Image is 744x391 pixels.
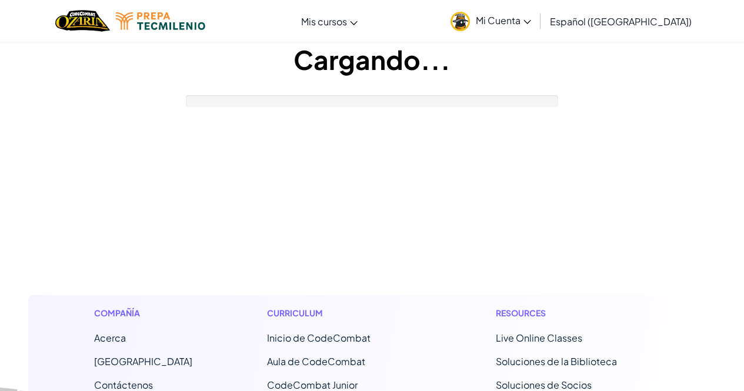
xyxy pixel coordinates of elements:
a: Español ([GEOGRAPHIC_DATA]) [544,5,698,37]
a: Ozaria by CodeCombat logo [55,9,110,33]
span: Mis cursos [301,15,347,28]
a: CodeCombat Junior [267,379,358,391]
a: [GEOGRAPHIC_DATA] [94,355,192,367]
span: Mi Cuenta [476,14,531,26]
h1: Curriculum [267,307,422,319]
a: Acerca [94,332,126,344]
a: Aula de CodeCombat [267,355,365,367]
span: Inicio de CodeCombat [267,332,371,344]
h1: Resources [496,307,650,319]
h1: Compañía [94,307,192,319]
a: Mi Cuenta [445,2,537,39]
span: Español ([GEOGRAPHIC_DATA]) [550,15,692,28]
a: Soluciones de la Biblioteca [496,355,617,367]
span: Contáctenos [94,379,153,391]
img: avatar [451,12,470,31]
img: Home [55,9,110,33]
a: Mis cursos [295,5,363,37]
a: Soluciones de Socios [496,379,592,391]
a: Live Online Classes [496,332,582,344]
img: Tecmilenio logo [116,12,205,30]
